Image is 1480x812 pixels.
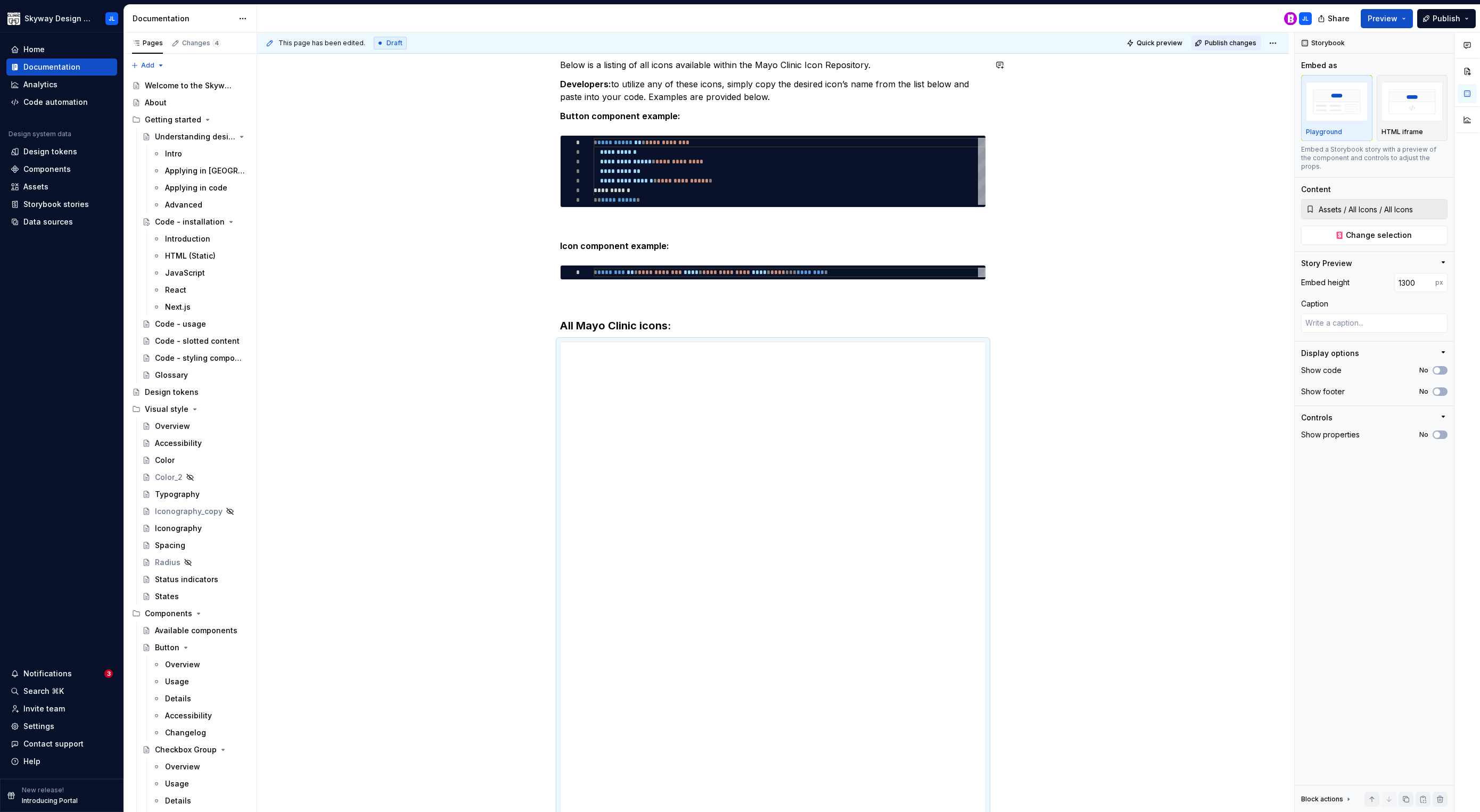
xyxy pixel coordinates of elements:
div: Data sources [23,217,73,227]
button: Share [1312,9,1356,28]
span: Preview [1368,13,1397,24]
span: Share [1328,13,1350,24]
div: Pages [132,39,163,47]
div: JavaScript [165,268,205,278]
a: Assets [6,178,117,195]
div: Changelog [165,727,206,738]
a: Changelog [148,724,252,741]
div: Content [1301,184,1331,195]
div: Skyway Design System [24,13,93,24]
div: Show properties [1301,429,1360,440]
button: Controls [1301,412,1448,423]
div: Contact support [23,739,84,749]
div: Status indicators [155,574,218,585]
div: Documentation [133,13,233,24]
p: Introducing Portal [22,797,78,805]
input: Auto [1394,273,1435,292]
div: Color_2 [155,472,183,483]
a: Iconography [138,520,252,537]
p: Below is a listing of all icons available within the Mayo Clinic Icon Repository. [560,59,986,71]
a: Overview [138,418,252,435]
button: Add [128,58,168,73]
a: Typography [138,486,252,503]
div: Components [128,605,252,622]
p: New release! [22,786,64,794]
div: Iconography_copy [155,506,223,517]
button: Skyway Design SystemJL [2,7,121,30]
button: Notifications3 [6,665,117,682]
div: Settings [23,721,54,732]
p: HTML iframe [1382,128,1423,136]
a: Iconography_copy [138,503,252,520]
label: No [1419,387,1428,396]
div: Components [23,164,71,175]
div: Code automation [23,97,88,107]
div: Advanced [165,200,202,210]
a: Understanding design tokens [138,128,252,145]
a: Spacing [138,537,252,554]
a: Details [148,792,252,809]
div: Next.js [165,302,191,312]
a: Accessibility [138,435,252,452]
img: Bobby Davis [1284,12,1297,25]
div: Design tokens [145,387,199,397]
a: Home [6,41,117,58]
button: Search ⌘K [6,683,117,700]
p: Playground [1306,128,1342,136]
a: Overview [148,758,252,775]
a: Code - usage [138,316,252,333]
div: Visual style [145,404,188,415]
a: Settings [6,718,117,735]
p: px [1435,278,1443,287]
div: Overview [165,761,200,772]
div: Block actions [1301,795,1343,803]
span: Change selection [1346,230,1412,241]
div: Controls [1301,412,1333,423]
button: placeholderHTML iframe [1377,75,1448,141]
div: Design tokens [23,146,77,157]
a: Design tokens [128,384,252,401]
button: Publish [1417,9,1476,28]
img: placeholder [1382,82,1443,121]
div: Changes [182,39,221,47]
div: Code - usage [155,319,206,329]
a: Code - installation [138,213,252,230]
a: Color_2 [138,469,252,486]
div: Embed height [1301,277,1350,288]
a: Color [138,452,252,469]
a: Details [148,690,252,707]
div: Show footer [1301,386,1345,397]
div: JL [109,14,115,23]
a: Analytics [6,76,117,93]
div: Welcome to the Skyway Design System! [145,80,233,91]
button: Help [6,753,117,770]
div: Embed a Storybook story with a preview of the component and controls to adjust the props. [1301,145,1448,171]
button: Change selection [1301,226,1448,245]
div: Color [155,455,175,466]
a: Radius [138,554,252,571]
a: Next.js [148,299,252,316]
strong: Developers: [560,79,611,89]
div: Available components [155,625,237,636]
div: Documentation [23,62,80,72]
a: Code - styling components [138,350,252,367]
a: States [138,588,252,605]
label: No [1419,430,1428,439]
a: Applying in code [148,179,252,196]
a: Components [6,161,117,178]
a: Available components [138,622,252,639]
a: Checkbox Group [138,741,252,758]
button: Contact support [6,735,117,752]
div: Glossary [155,370,188,380]
div: Display options [1301,348,1359,359]
div: Accessibility [165,710,212,721]
div: Details [165,693,191,704]
div: Getting started [128,111,252,128]
a: Storybook stories [6,196,117,213]
div: Overview [155,421,190,432]
div: Code - styling components [155,353,243,363]
button: Publish changes [1191,36,1261,51]
a: Intro [148,145,252,162]
a: Advanced [148,196,252,213]
div: Checkbox Group [155,744,217,755]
